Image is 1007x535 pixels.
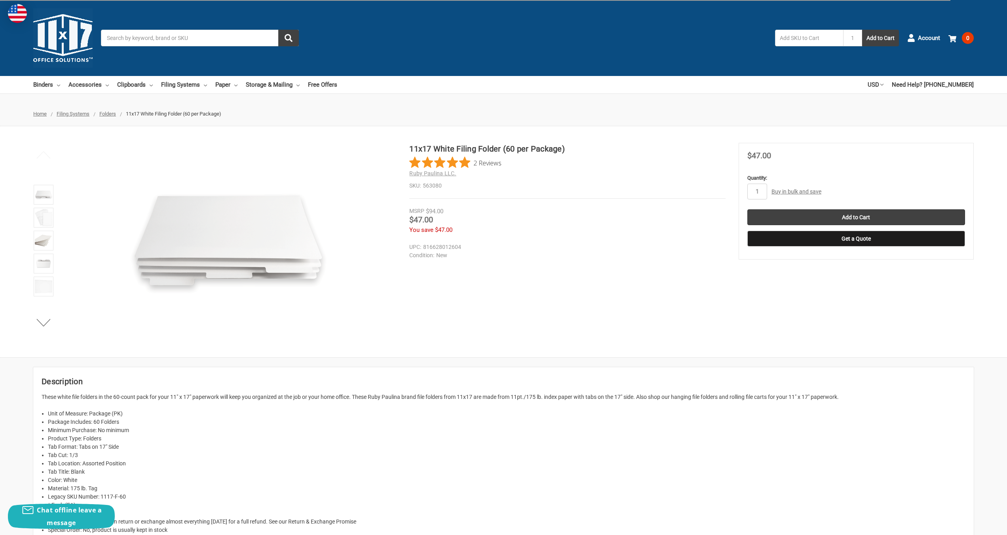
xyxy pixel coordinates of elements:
li: Minimum Purchase: No minimum [48,426,965,434]
li: * Each (EA) [48,501,965,509]
input: Add to Cart [747,209,965,225]
a: Filing Systems [161,76,207,93]
h2: Description [42,376,965,387]
input: Add SKU to Cart [775,30,843,46]
p: These white file folders in the 60-count pack for your 11" x 17" paperwork will keep you organize... [42,393,965,401]
a: Ruby Paulina LLC. [409,170,456,176]
span: 11x17 White Filing Folder (60 per Package) [126,111,221,117]
img: duty and tax information for United States [8,4,27,23]
a: Folders [99,111,116,117]
img: 11x17 White Filing Folder (60 per Package) [35,186,52,203]
a: Accessories [68,76,109,93]
a: 0 [948,28,974,48]
a: Paper [215,76,237,93]
span: $47.00 [435,226,452,233]
div: MSRP [409,207,424,215]
li: Tab Title: Blank [48,468,965,476]
img: 11x17 White Filing Folder (60 per Package) [35,278,52,295]
img: 11x17 White Filing Folder (60 per Package) [129,143,327,341]
img: 11x17.com [33,8,93,68]
dd: 563080 [409,182,726,190]
a: Need Help? [PHONE_NUMBER] [892,76,974,93]
h1: 11x17 White Filing Folder (60 per Package) [409,143,726,155]
button: Chat offline leave a message [8,504,115,529]
span: $47.00 [747,151,771,160]
li: Tab Cut: 1/3 [48,451,965,459]
img: 11x17 White Filing Folder (60 per Package) [35,255,52,272]
a: Storage & Mailing [246,76,300,93]
a: Binders [33,76,60,93]
a: Filing Systems [57,111,89,117]
li: Legacy SKU Number: 1117-F-60 [48,493,965,501]
li: UPC Code: 816628012604 [48,509,965,518]
dt: Condition: [409,251,434,260]
a: Clipboards [117,76,153,93]
input: Search by keyword, brand or SKU [101,30,299,46]
dt: SKU: [409,182,421,190]
span: You save [409,226,433,233]
button: Add to Cart [862,30,899,46]
img: 11”x17” Filing Folders (563047) Manila [35,232,52,249]
li: Material: 175 lb. Tag [48,484,965,493]
a: Free Offers [308,76,337,93]
li: Product Type: Folders [48,434,965,443]
dd: New [409,251,722,260]
button: Previous [32,147,56,163]
span: $94.00 [426,208,443,215]
li: Tab Location: Assorted Position [48,459,965,468]
li: Color: White [48,476,965,484]
li: Tab Format: Tabs on 17" Side [48,443,965,451]
span: Account [918,34,940,43]
li: Unit of Measure: Package (PK) [48,410,965,418]
span: 0 [962,32,974,44]
span: 2 Reviews [473,157,502,169]
a: Account [907,28,940,48]
button: Next [32,315,56,330]
a: USD [868,76,883,93]
li: Package Includes: 60 Folders [48,418,965,426]
span: $47.00 [409,215,433,224]
li: Return Information: You can return or exchange almost everything [DATE] for a full refund. See ou... [48,518,965,526]
a: Buy in bulk and save [771,188,821,195]
span: Chat offline leave a message [37,506,102,527]
dt: UPC: [409,243,421,251]
button: Rated 5 out of 5 stars from 2 reviews. Jump to reviews. [409,157,502,169]
label: Quantity: [747,174,965,182]
li: Special Order: No, product is usually kept in stock [48,526,965,534]
button: Get a Quote [747,231,965,247]
img: 11x17 White Filing Folder (60 per Package) [35,209,52,226]
dd: 816628012604 [409,243,722,251]
a: Home [33,111,47,117]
